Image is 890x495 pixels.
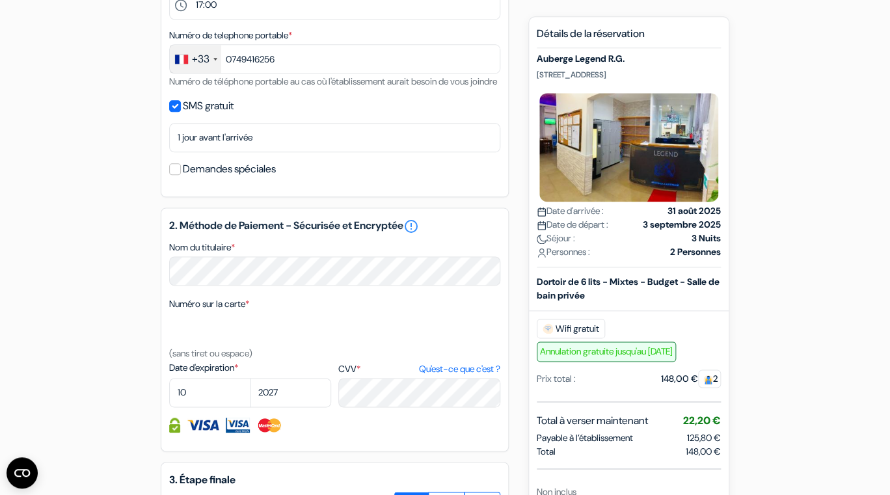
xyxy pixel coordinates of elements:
label: Date d'expiration [169,361,331,375]
span: 2 [698,369,721,388]
label: Numéro de telephone portable [169,29,292,42]
span: 148,00 € [686,444,721,458]
span: Wifi gratuit [537,319,605,338]
small: Numéro de téléphone portable au cas où l'établissement aurait besoin de vous joindre [169,75,497,87]
span: Payable à l’établissement [537,431,633,444]
strong: 31 août 2025 [667,204,721,218]
div: France: +33 [170,45,221,73]
p: [STREET_ADDRESS] [537,70,721,80]
span: Date d'arrivée : [537,204,604,218]
img: guest.svg [703,375,713,384]
b: Dortoir de 6 lits - Mixtes - Budget - Salle de bain privée [537,276,720,301]
span: Date de départ : [537,218,608,232]
span: 22,20 € [683,413,721,427]
span: Annulation gratuite jusqu'au [DATE] [537,341,676,362]
img: moon.svg [537,234,546,244]
h5: 3. Étape finale [169,473,500,485]
img: Information de carte de crédit entièrement encryptée et sécurisée [169,418,180,433]
div: +33 [192,51,209,67]
strong: 2 Personnes [670,245,721,259]
img: calendar.svg [537,207,546,217]
img: Master Card [256,418,283,433]
label: SMS gratuit [183,97,234,115]
a: Qu'est-ce que c'est ? [419,362,500,376]
img: user_icon.svg [537,248,546,258]
div: Prix total : [537,372,576,386]
label: Demandes spéciales [183,160,276,178]
label: CVV [338,362,500,376]
label: Nom du titulaire [169,241,235,254]
input: 6 12 34 56 78 [169,44,500,74]
div: 148,00 € [661,372,721,386]
img: Visa [187,418,219,433]
img: free_wifi.svg [543,323,553,334]
span: 125,80 € [687,431,721,443]
h5: Détails de la réservation [537,27,721,48]
span: Total [537,444,556,458]
span: Personnes : [537,245,590,259]
h5: Auberge Legend R.G. [537,53,721,64]
strong: 3 Nuits [692,232,721,245]
strong: 3 septembre 2025 [643,218,721,232]
span: Total à verser maintenant [537,412,648,428]
a: error_outline [403,219,419,234]
button: Ouvrir le widget CMP [7,457,38,488]
small: (sans tiret ou espace) [169,347,252,359]
span: Séjour : [537,232,575,245]
img: Visa Electron [226,418,249,433]
h5: 2. Méthode de Paiement - Sécurisée et Encryptée [169,219,500,234]
img: calendar.svg [537,221,546,230]
label: Numéro sur la carte [169,297,249,311]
